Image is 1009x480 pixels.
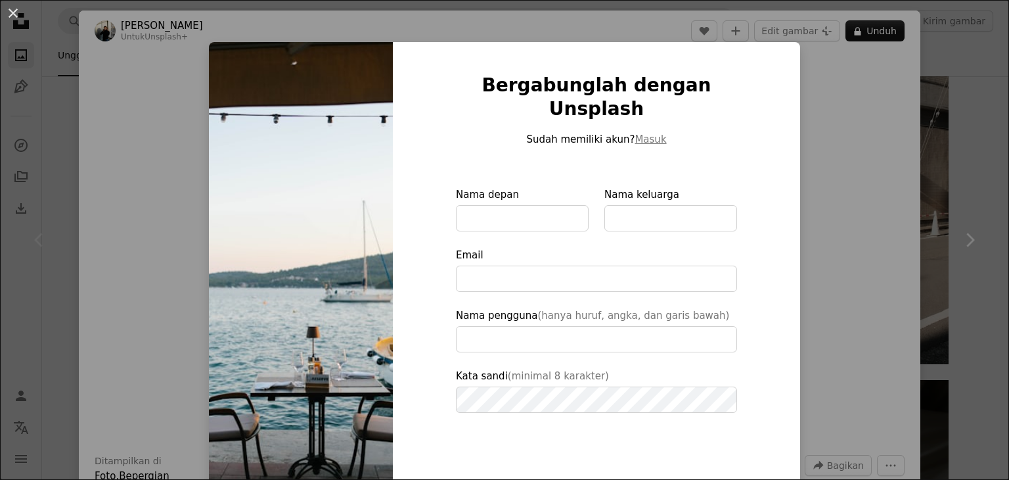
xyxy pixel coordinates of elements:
input: Nama keluarga [604,205,737,231]
label: Kata sandi [456,368,737,413]
input: Email [456,266,737,292]
h1: Bergabunglah dengan Unsplash [456,74,737,121]
label: Email [456,247,737,292]
input: Nama pengguna(hanya huruf, angka, dan garis bawah) [456,326,737,352]
input: Kata sandi(minimal 8 karakter) [456,387,737,413]
input: Nama depan [456,205,589,231]
button: Masuk [635,132,666,147]
span: (minimal 8 karakter) [508,370,609,382]
span: (hanya huruf, angka, dan garis bawah) [538,310,730,322]
label: Nama depan [456,187,589,231]
p: Sudah memiliki akun? [456,132,737,147]
label: Nama pengguna [456,308,737,352]
label: Nama keluarga [604,187,737,231]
